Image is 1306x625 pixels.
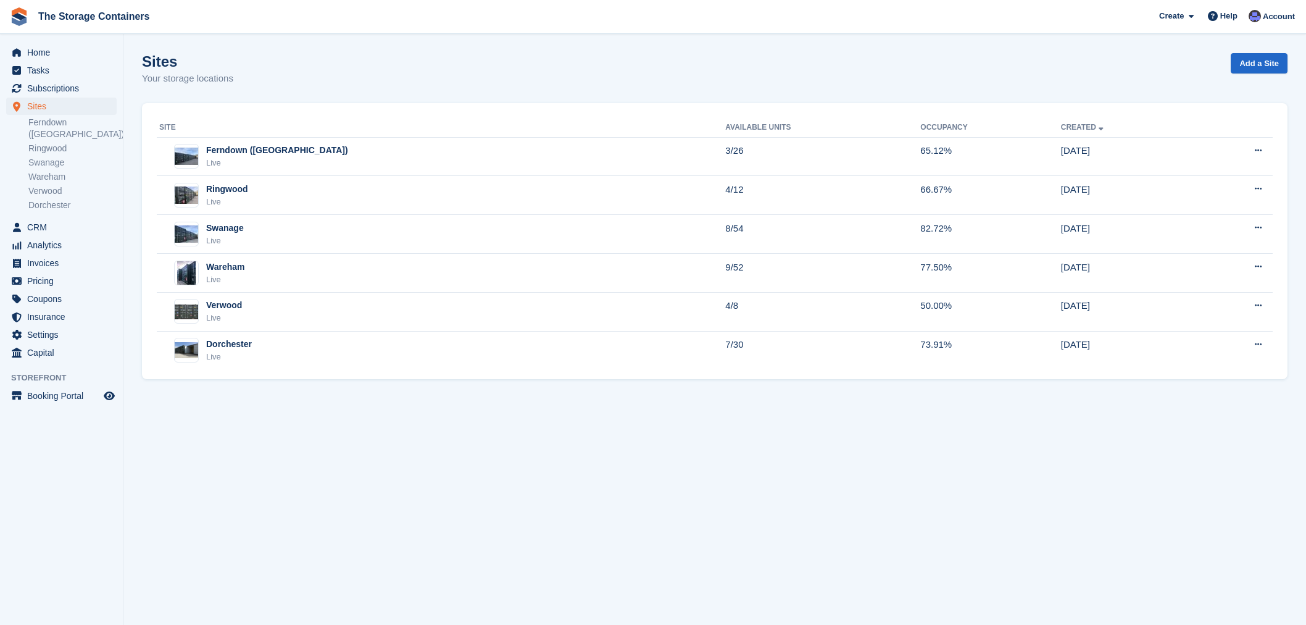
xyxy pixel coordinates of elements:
[920,176,1060,215] td: 66.67%
[920,215,1060,254] td: 82.72%
[6,387,117,405] a: menu
[206,235,244,247] div: Live
[27,326,101,343] span: Settings
[206,157,348,169] div: Live
[27,344,101,361] span: Capital
[6,62,117,79] a: menu
[206,274,245,286] div: Live
[27,62,101,79] span: Tasks
[920,292,1060,331] td: 50.00%
[6,254,117,272] a: menu
[1159,10,1184,22] span: Create
[206,222,244,235] div: Swanage
[6,344,117,361] a: menu
[28,199,117,211] a: Dorchester
[27,290,101,308] span: Coupons
[102,388,117,403] a: Preview store
[27,237,101,254] span: Analytics
[175,187,198,204] img: Image of Ringwood site
[27,254,101,272] span: Invoices
[27,219,101,236] span: CRM
[28,117,117,140] a: Ferndown ([GEOGRAPHIC_DATA])
[6,44,117,61] a: menu
[27,80,101,97] span: Subscriptions
[1220,10,1237,22] span: Help
[920,137,1060,176] td: 65.12%
[725,331,920,369] td: 7/30
[6,290,117,308] a: menu
[725,137,920,176] td: 3/26
[175,342,198,358] img: Image of Dorchester site
[27,272,101,290] span: Pricing
[1061,215,1196,254] td: [DATE]
[6,80,117,97] a: menu
[1249,10,1261,22] img: Dan Excell
[177,261,196,285] img: Image of Wareham site
[1263,10,1295,23] span: Account
[33,6,154,27] a: The Storage Containers
[6,98,117,115] a: menu
[725,292,920,331] td: 4/8
[206,261,245,274] div: Wareham
[725,118,920,138] th: Available Units
[1061,254,1196,293] td: [DATE]
[206,338,252,351] div: Dorchester
[206,299,242,312] div: Verwood
[142,53,233,70] h1: Sites
[6,219,117,236] a: menu
[1061,331,1196,369] td: [DATE]
[28,143,117,154] a: Ringwood
[142,72,233,86] p: Your storage locations
[920,331,1060,369] td: 73.91%
[206,196,248,208] div: Live
[206,351,252,363] div: Live
[27,44,101,61] span: Home
[27,98,101,115] span: Sites
[1231,53,1287,73] a: Add a Site
[920,254,1060,293] td: 77.50%
[206,312,242,324] div: Live
[920,118,1060,138] th: Occupancy
[28,185,117,197] a: Verwood
[10,7,28,26] img: stora-icon-8386f47178a22dfd0bd8f6a31ec36ba5ce8667c1dd55bd0f319d3a0aa187defe.svg
[725,215,920,254] td: 8/54
[1061,137,1196,176] td: [DATE]
[1061,292,1196,331] td: [DATE]
[27,387,101,405] span: Booking Portal
[206,144,348,157] div: Ferndown ([GEOGRAPHIC_DATA])
[175,225,198,243] img: Image of Swanage site
[175,304,198,320] img: Image of Verwood site
[6,272,117,290] a: menu
[725,254,920,293] td: 9/52
[206,183,248,196] div: Ringwood
[175,148,198,166] img: Image of Ferndown (Longham) site
[6,308,117,325] a: menu
[1061,123,1106,132] a: Created
[28,157,117,169] a: Swanage
[6,326,117,343] a: menu
[11,372,123,384] span: Storefront
[725,176,920,215] td: 4/12
[27,308,101,325] span: Insurance
[6,237,117,254] a: menu
[28,171,117,183] a: Wareham
[1061,176,1196,215] td: [DATE]
[157,118,725,138] th: Site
